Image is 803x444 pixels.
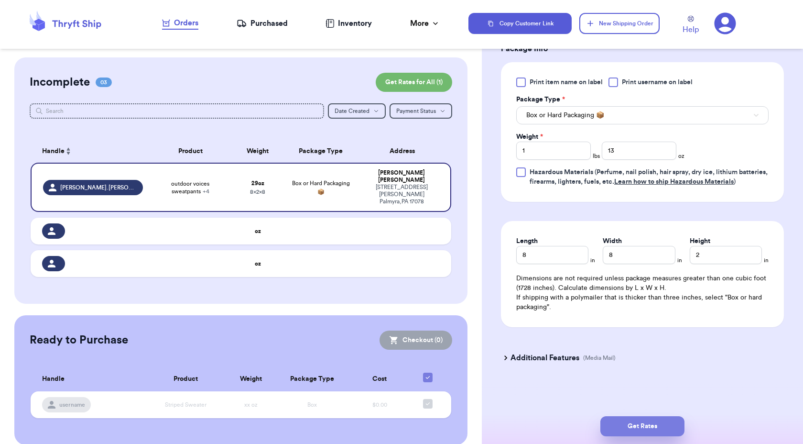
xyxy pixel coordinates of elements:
p: If shipping with a polymailer that is thicker than three inches, select "Box or hard packaging". [516,293,769,312]
span: 8 x 2 x 8 [250,189,265,195]
span: in [764,256,769,264]
label: Weight [516,132,543,142]
span: Print username on label [622,78,693,87]
a: Orders [162,17,198,30]
span: Handle [42,374,65,384]
div: [PERSON_NAME] [PERSON_NAME] [364,169,439,184]
strong: oz [255,228,261,234]
span: outdoor voices sweatpants [154,180,227,195]
span: Print item name on label [530,78,603,87]
span: [PERSON_NAME].[PERSON_NAME] [60,184,137,191]
h2: Incomplete [30,75,90,90]
span: Date Created [335,108,369,114]
button: Checkout (0) [380,331,452,350]
button: Copy Customer Link [468,13,572,34]
label: Width [603,236,622,246]
th: Package Type [283,140,358,163]
th: Cost [349,367,410,391]
div: Dimensions are not required unless package measures greater than one cubic foot (1728 inches). Ca... [516,274,769,312]
a: Purchased [237,18,288,29]
button: Get Rates for All (1) [376,73,452,92]
span: 03 [96,78,112,87]
th: Package Type [276,367,349,391]
span: Striped Sweater [165,402,206,408]
span: lbs [593,152,600,160]
th: Product [145,367,227,391]
span: (Perfume, nail polish, hair spray, dry ice, lithium batteries, firearms, lighters, fuels, etc. ) [530,169,768,185]
button: Date Created [328,103,386,119]
span: Hazardous Materials [530,169,593,176]
button: Box or Hard Packaging 📦 [516,106,769,124]
button: New Shipping Order [579,13,660,34]
a: Help [683,16,699,35]
span: oz [678,152,684,160]
strong: oz [255,261,261,266]
p: (Media Mail) [583,354,616,362]
div: More [410,18,440,29]
label: Height [690,236,710,246]
input: Search [30,103,324,119]
span: Box or Hard Packaging 📦 [526,111,604,120]
button: Payment Status [390,103,452,119]
th: Product [149,140,233,163]
th: Weight [227,367,275,391]
span: $0.00 [372,402,387,408]
span: in [677,256,682,264]
span: Box [307,402,317,408]
div: Orders [162,17,198,29]
label: Package Type [516,95,565,104]
a: Inventory [326,18,372,29]
span: in [590,256,595,264]
span: Handle [42,146,65,156]
label: Length [516,236,538,246]
th: Address [358,140,451,163]
button: Get Rates [600,416,684,436]
span: + 4 [203,189,209,194]
h3: Package Info [501,43,784,55]
a: Learn how to ship Hazardous Materials [614,178,734,185]
span: xx oz [244,402,258,408]
span: username [59,401,85,409]
h3: Additional Features [510,352,579,364]
span: Help [683,24,699,35]
span: Payment Status [396,108,436,114]
th: Weight [232,140,283,163]
h2: Ready to Purchase [30,333,128,348]
div: [STREET_ADDRESS][PERSON_NAME] Palmyra , PA 17078 [364,184,439,205]
span: Box or Hard Packaging 📦 [292,180,350,195]
strong: 29 oz [251,180,264,186]
button: Sort ascending [65,145,72,157]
